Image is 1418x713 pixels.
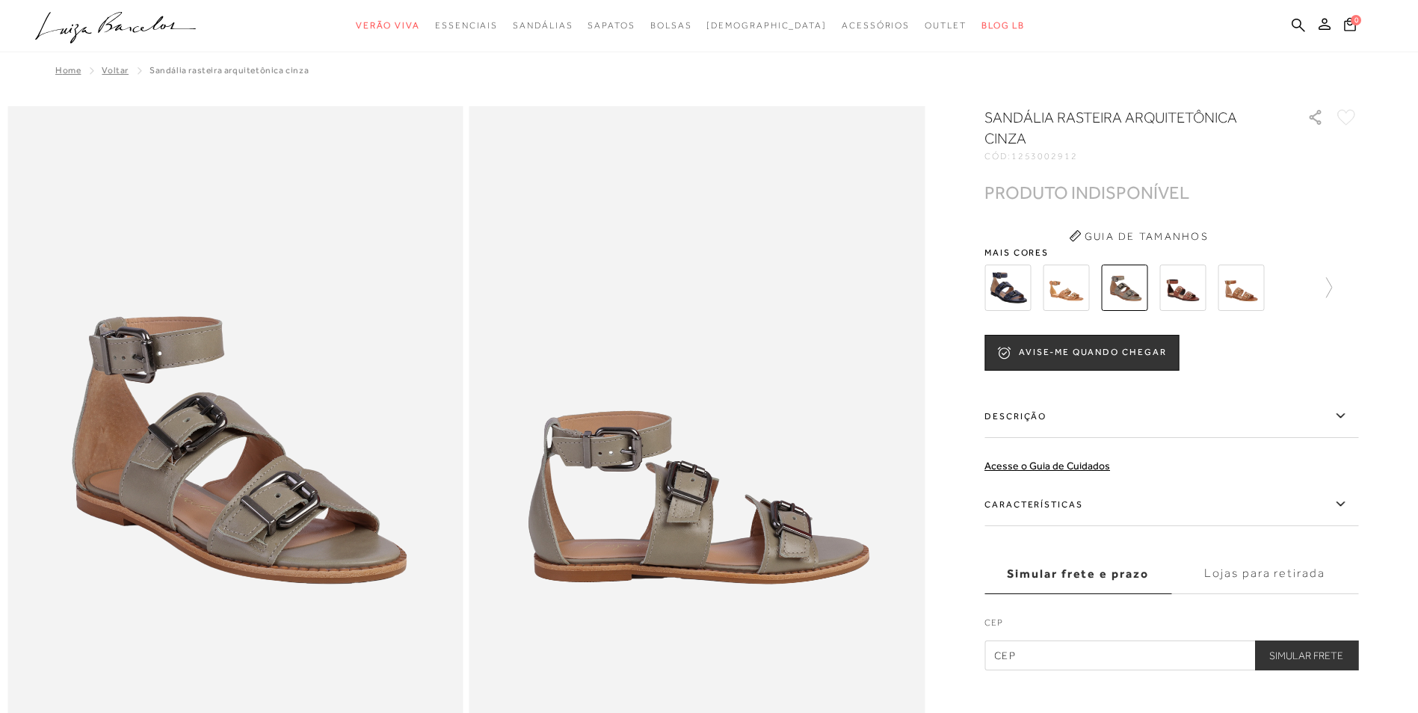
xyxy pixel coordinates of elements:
span: BLOG LB [981,20,1025,31]
span: 1253002912 [1011,151,1078,161]
label: Características [984,483,1358,526]
span: Verão Viva [356,20,420,31]
a: categoryNavScreenReaderText [356,12,420,40]
img: Sandália rasteira arquitetônica cinza [1101,265,1147,311]
a: categoryNavScreenReaderText [842,12,910,40]
a: Home [55,65,81,75]
label: Lojas para retirada [1171,554,1358,594]
a: Voltar [102,65,129,75]
img: SANDÁLIA RASTEIRA EM COURO CARAMELO COM FIVELAS [1218,265,1264,311]
span: Sandália rasteira arquitetônica cinza [149,65,309,75]
label: CEP [984,616,1358,637]
input: CEP [984,641,1358,670]
span: Outlet [925,20,967,31]
div: PRODUTO INDISPONÍVEL [984,185,1189,200]
span: Sapatos [588,20,635,31]
span: Mais cores [984,248,1358,257]
span: Bolsas [650,20,692,31]
span: Acessórios [842,20,910,31]
img: Sandália rasteira arquitetônica castanho [1043,265,1089,311]
h1: Sandália rasteira arquitetônica cinza [984,107,1265,149]
a: categoryNavScreenReaderText [588,12,635,40]
a: categoryNavScreenReaderText [650,12,692,40]
span: Essenciais [435,20,498,31]
a: Acesse o Guia de Cuidados [984,460,1110,472]
a: categoryNavScreenReaderText [513,12,573,40]
img: SANDÁLIA RASTEIRA EM COURO CAFÉ COM FIVELAS [1159,265,1206,311]
a: categoryNavScreenReaderText [925,12,967,40]
img: Sandália rasteira arquitetônica azul [984,265,1031,311]
button: 0 [1340,16,1360,37]
a: noSubCategoriesText [706,12,827,40]
span: Sandálias [513,20,573,31]
span: 0 [1351,15,1361,25]
div: CÓD: [984,152,1283,161]
button: AVISE-ME QUANDO CHEGAR [984,335,1179,371]
button: Guia de Tamanhos [1064,224,1213,248]
label: Simular frete e prazo [984,554,1171,594]
button: Simular Frete [1254,641,1358,670]
a: BLOG LB [981,12,1025,40]
a: categoryNavScreenReaderText [435,12,498,40]
span: [DEMOGRAPHIC_DATA] [706,20,827,31]
label: Descrição [984,395,1358,438]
